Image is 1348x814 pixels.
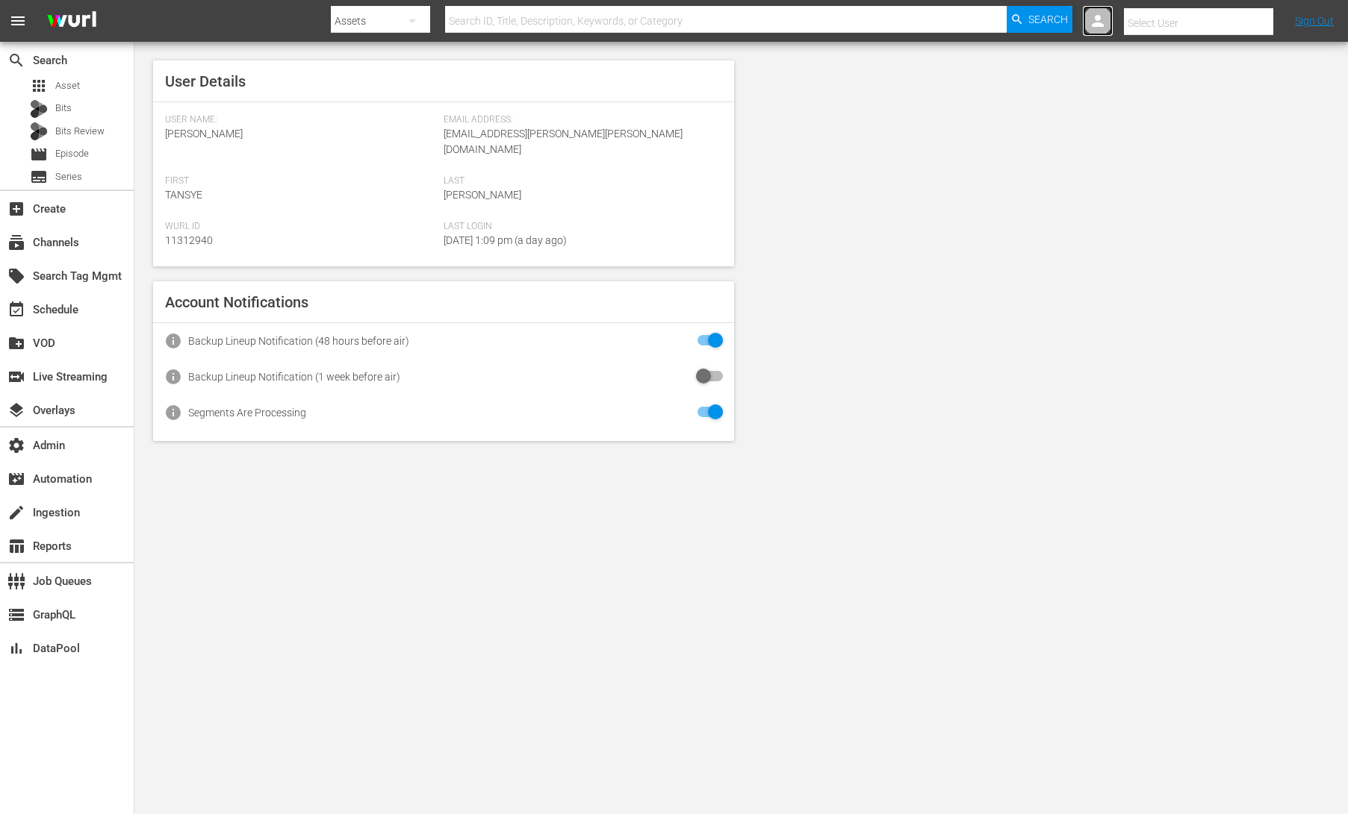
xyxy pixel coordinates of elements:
span: info [164,332,182,350]
div: Bits Review [30,122,48,140]
span: Live Streaming [7,368,25,386]
span: Automation [7,470,25,488]
span: Bits Review [55,124,105,139]
span: Overlays [7,401,25,419]
span: GraphQL [7,606,25,624]
span: [EMAIL_ADDRESS][PERSON_NAME][PERSON_NAME][DOMAIN_NAME] [444,128,683,155]
span: Account Notifications [165,293,308,311]
span: Episode [55,146,89,161]
span: Bits [55,101,72,116]
span: Wurl Id [165,221,436,233]
span: Reports [7,537,25,555]
div: Backup Lineup Notification (1 week before air) [188,371,400,383]
span: Asset [30,77,48,95]
span: Last Login [444,221,715,233]
div: Backup Lineup Notification (48 hours before air) [188,335,409,347]
span: Series [55,169,82,184]
span: Asset [55,78,80,93]
span: User Details [165,72,246,90]
span: First [165,175,436,187]
span: 11312940 [165,234,213,246]
span: DataPool [7,639,25,657]
span: Channels [7,234,25,251]
button: Search [1007,6,1072,33]
span: Episode [30,145,48,163]
span: Email Address: [444,114,715,126]
span: Job Queues [7,572,25,590]
span: Ingestion [7,504,25,522]
span: User Name: [165,114,436,126]
span: Series [30,168,48,186]
span: Last [444,175,715,187]
span: VOD [7,334,25,352]
span: [DATE] 1:09 pm (a day ago) [444,234,567,246]
span: [PERSON_NAME] [165,128,243,140]
span: info [164,404,182,422]
span: Search [7,51,25,69]
span: Search [1028,6,1068,33]
img: ans4CAIJ8jUAAAAAAAAAAAAAAAAAAAAAAAAgQb4GAAAAAAAAAAAAAAAAAAAAAAAAJMjXAAAAAAAAAAAAAAAAAAAAAAAAgAT5G... [36,4,108,39]
div: Segments Are Processing [188,407,306,419]
span: Schedule [7,301,25,319]
span: Create [7,200,25,218]
span: Tansye [165,189,202,201]
span: info [164,368,182,386]
a: Sign Out [1295,15,1334,27]
span: Search Tag Mgmt [7,267,25,285]
span: Admin [7,436,25,454]
div: Bits [30,100,48,118]
span: [PERSON_NAME] [444,189,521,201]
span: menu [9,12,27,30]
